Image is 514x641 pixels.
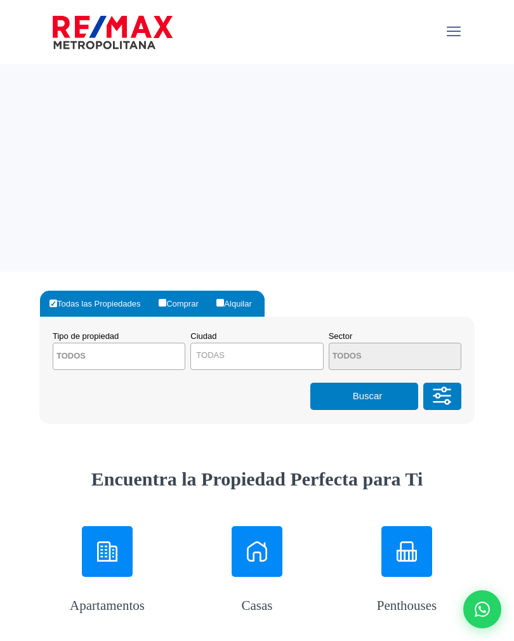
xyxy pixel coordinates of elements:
[329,331,353,341] span: Sector
[377,596,437,615] h3: Penthouses
[190,526,324,618] a: Casas
[310,383,418,410] button: Buscar
[40,526,175,618] a: Apartamentos
[196,350,225,360] span: TODAS
[49,300,57,307] input: Todas las Propiedades
[213,291,264,317] label: Alquilar
[159,299,166,307] input: Comprar
[443,21,465,43] a: mobile menu
[53,331,119,341] span: Tipo de propiedad
[91,468,423,489] strong: Encuentra la Propiedad Perfecta para Ti
[53,13,173,51] img: remax-metropolitana-logo
[155,291,211,317] label: Comprar
[241,596,272,615] h3: Casas
[46,291,154,317] label: Todas las Propiedades
[191,347,322,364] span: TODAS
[190,343,323,370] span: TODAS
[329,343,437,371] textarea: Search
[339,526,474,618] a: Penthouses
[53,343,161,371] textarea: Search
[216,299,224,307] input: Alquilar
[190,331,216,341] span: Ciudad
[70,596,145,615] h3: Apartamentos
